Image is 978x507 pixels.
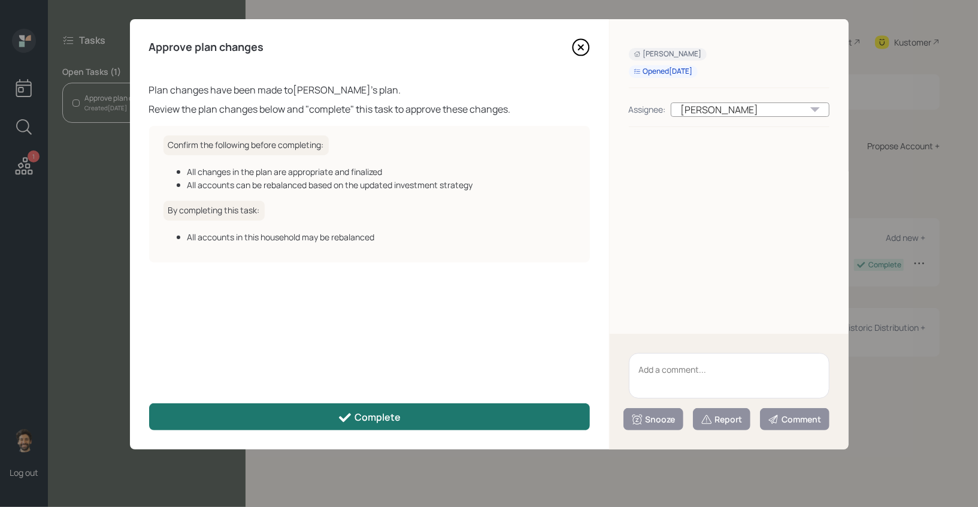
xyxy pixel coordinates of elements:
div: All accounts can be rebalanced based on the updated investment strategy [187,179,576,191]
div: Comment [768,414,822,425]
h6: Confirm the following before completing: [163,135,329,155]
button: Comment [760,408,829,430]
div: Review the plan changes below and "complete" this task to approve these changes. [149,102,590,116]
h4: Approve plan changes [149,41,264,54]
button: Report [693,408,750,430]
button: Complete [149,403,590,430]
div: [PERSON_NAME] [634,49,702,59]
div: Complete [338,411,401,425]
h6: By completing this task: [163,201,265,221]
div: Assignee: [629,103,666,116]
div: Opened [DATE] [634,67,693,77]
div: All changes in the plan are appropriate and finalized [187,165,576,178]
div: All accounts in this household may be rebalanced [187,231,576,243]
div: Report [701,414,743,425]
div: Snooze [631,414,676,425]
div: Plan changes have been made to [PERSON_NAME] 's plan. [149,83,590,97]
button: Snooze [623,408,683,430]
div: [PERSON_NAME] [671,102,829,117]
